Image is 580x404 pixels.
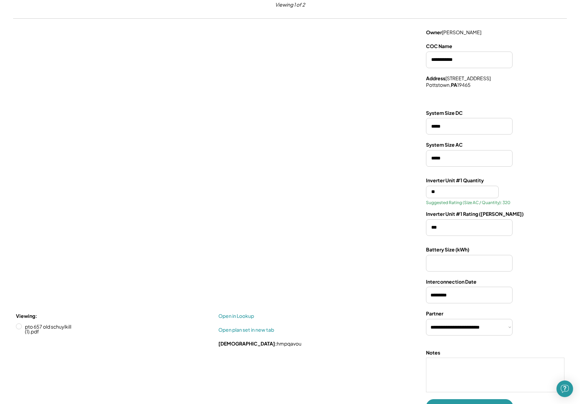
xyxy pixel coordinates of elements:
[426,177,484,184] div: Inverter Unit #1 Quantity
[426,141,463,148] div: System Size AC
[426,110,463,117] div: System Size DC
[426,278,477,285] div: Interconnection Date
[218,340,277,347] strong: [DEMOGRAPHIC_DATA]:
[426,75,445,81] strong: Address
[218,340,301,347] div: hmpqavou
[426,200,510,206] div: Suggested Rating (Size AC / Quantity): 320
[275,1,305,8] div: Viewing 1 of 2
[426,310,443,317] div: Partner
[426,75,491,89] div: [STREET_ADDRESS] Pottstown, 19465
[426,246,469,253] div: Battery Size (kWh)
[218,327,274,333] a: Open plan set in new tab
[426,349,440,356] div: Notes
[23,324,85,334] label: pto 657 old schuylkill (1).pdf
[426,211,524,218] div: Inverter Unit #1 Rating ([PERSON_NAME])
[426,43,452,50] div: COC Name
[556,380,573,397] div: Open Intercom Messenger
[426,29,481,36] div: [PERSON_NAME]
[426,29,442,35] strong: Owner
[451,82,457,88] strong: PA
[16,313,37,320] div: Viewing:
[218,313,270,320] a: Open in Lookup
